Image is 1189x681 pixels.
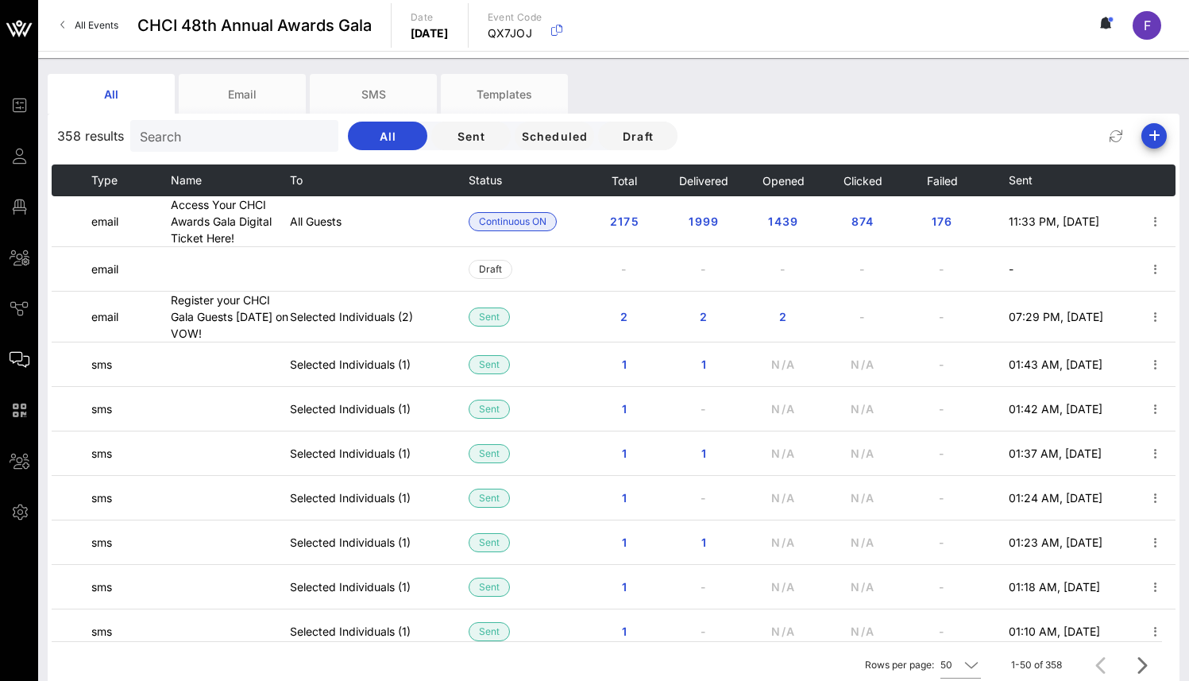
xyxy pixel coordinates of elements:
span: 1999 [688,215,719,228]
th: Opened [743,164,823,196]
span: Draft [479,261,502,278]
span: Type [91,173,118,187]
span: 1 [612,447,637,460]
div: 50Rows per page: [940,652,981,678]
span: Delivered [678,174,728,188]
span: Continuous ON [479,213,546,230]
td: sms [91,565,171,609]
button: All [348,122,427,150]
span: Total [611,174,637,188]
span: 01:23 AM, [DATE] [1009,536,1102,549]
button: 2175 [596,207,652,236]
span: Sent [479,534,500,551]
button: 1 [678,528,729,557]
button: 2 [599,303,650,331]
th: Failed [902,164,982,196]
span: Scheduled [520,130,588,143]
td: sms [91,520,171,565]
span: Sent [479,356,500,373]
span: 1 [612,402,637,416]
td: email [91,247,171,292]
span: CHCI 48th Annual Awards Gala [137,14,372,37]
span: 01:42 AM, [DATE] [1009,402,1102,416]
span: 1 [691,536,716,549]
td: sms [91,476,171,520]
span: 2 [770,310,796,323]
p: QX7JOJ [488,25,542,41]
div: SMS [310,74,437,114]
button: 874 [837,207,888,236]
td: Register your CHCI Gala Guests [DATE] on VOW! [171,292,290,342]
span: F [1144,17,1151,33]
span: 01:37 AM, [DATE] [1009,447,1102,460]
button: Draft [598,122,677,150]
td: sms [91,342,171,387]
td: Selected Individuals (1) [290,520,469,565]
span: Sent [479,623,500,640]
p: Event Code [488,10,542,25]
td: Selected Individuals (1) [290,565,469,609]
button: 2 [758,303,809,331]
span: 874 [850,215,875,228]
td: Selected Individuals (1) [290,431,469,476]
td: email [91,196,171,247]
button: Clicked [843,164,882,196]
p: [DATE] [411,25,449,41]
span: All Events [75,19,118,31]
span: 2 [691,310,716,323]
button: Opened [762,164,805,196]
td: Selected Individuals (1) [290,387,469,431]
div: Templates [441,74,568,114]
span: 1 [612,580,637,594]
span: Sent [479,445,500,462]
td: Selected Individuals (1) [290,609,469,654]
button: 1 [599,573,650,602]
span: Draft [611,130,665,143]
div: 50 [940,658,952,672]
button: Delivered [678,164,728,196]
span: Name [171,173,202,187]
th: Total [585,164,664,196]
span: Sent [479,308,500,326]
span: Sent [479,578,500,596]
span: 1 [612,491,637,505]
span: Clicked [843,174,882,188]
td: Access Your CHCI Awards Gala Digital Ticket Here! [171,196,290,247]
span: 1 [691,358,716,371]
button: Next page [1127,651,1156,679]
p: Date [411,10,449,25]
span: Sent [479,489,500,507]
span: 07:29 PM, [DATE] [1009,310,1103,323]
span: Sent [479,400,500,418]
td: sms [91,609,171,654]
span: 01:24 AM, [DATE] [1009,491,1102,505]
span: 2 [612,310,637,323]
td: sms [91,387,171,431]
button: 2 [678,303,729,331]
button: 176 [917,207,967,236]
th: To [290,164,469,196]
span: 1 [612,625,637,638]
button: Failed [926,164,958,196]
span: Opened [762,174,805,188]
span: - [1009,262,1013,276]
span: 2175 [609,215,639,228]
span: 1439 [767,215,798,228]
a: All Events [51,13,128,38]
th: Type [91,164,171,196]
span: 176 [929,215,955,228]
td: email [91,292,171,342]
div: 1-50 of 358 [1011,658,1062,672]
button: 1 [599,528,650,557]
span: 1 [691,447,716,460]
td: Selected Individuals (1) [290,342,469,387]
th: Status [469,164,557,196]
th: Clicked [823,164,902,196]
span: Sent [1009,173,1033,187]
span: 1 [612,536,637,549]
div: Email [179,74,306,114]
button: 1 [599,350,650,379]
button: 1 [599,395,650,424]
button: Scheduled [515,122,594,150]
th: Sent [1009,164,1108,196]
